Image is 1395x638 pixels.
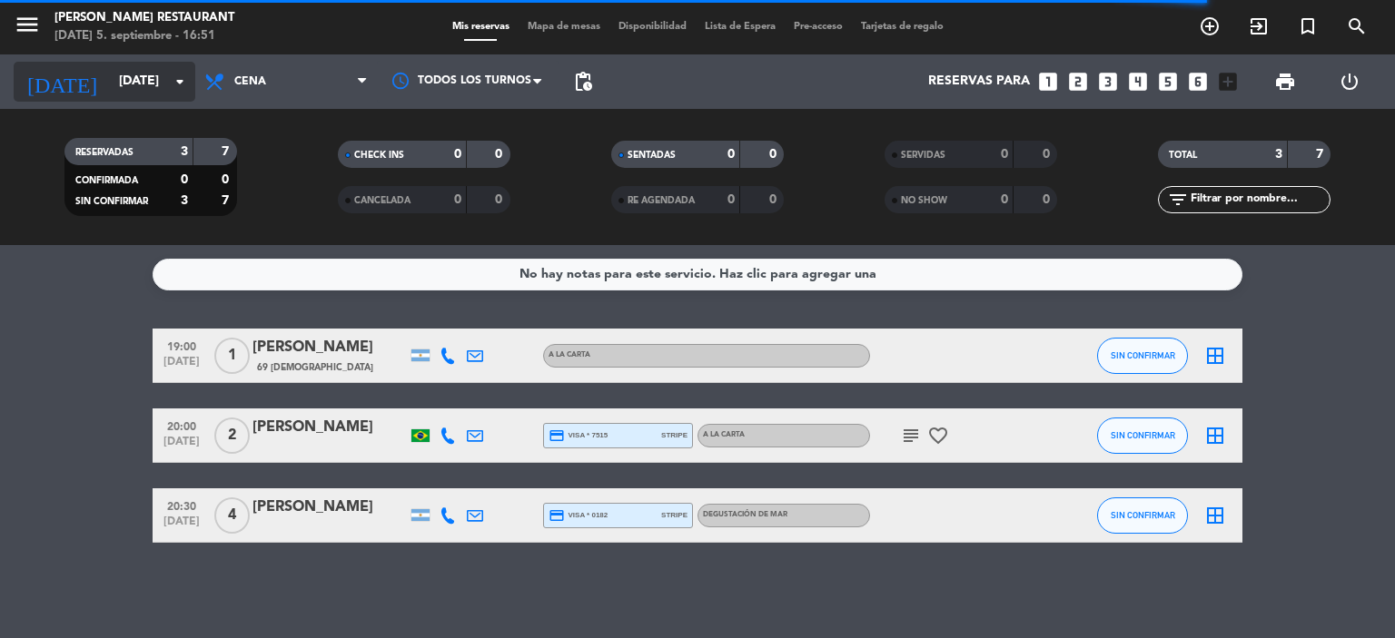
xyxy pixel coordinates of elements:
i: looks_two [1066,70,1090,93]
i: menu [14,11,41,38]
span: 2 [214,417,250,454]
span: 1 [214,338,250,374]
span: 69 [DEMOGRAPHIC_DATA] [257,360,373,375]
span: Pre-acceso [785,22,852,32]
div: [PERSON_NAME] [252,336,407,359]
span: Degustación de Mar [703,511,787,518]
strong: 0 [454,148,461,161]
i: turned_in_not [1297,15,1319,37]
span: SENTADAS [628,151,676,160]
strong: 0 [1043,148,1054,161]
i: looks_3 [1096,70,1120,93]
span: Mis reservas [443,22,519,32]
i: looks_6 [1186,70,1210,93]
button: menu [14,11,41,44]
i: arrow_drop_down [169,71,191,93]
div: LOG OUT [1317,54,1381,109]
strong: 7 [1316,148,1327,161]
span: stripe [661,509,688,521]
i: exit_to_app [1248,15,1270,37]
strong: 0 [181,173,188,186]
strong: 0 [1043,193,1054,206]
i: border_all [1204,345,1226,367]
strong: 3 [181,194,188,207]
strong: 3 [1275,148,1282,161]
span: RE AGENDADA [628,196,695,205]
span: Cena [234,75,266,88]
i: credit_card [549,427,565,444]
span: Reservas para [928,74,1030,89]
strong: 3 [181,145,188,158]
i: search [1346,15,1368,37]
div: [PERSON_NAME] [252,496,407,519]
i: add_circle_outline [1199,15,1221,37]
i: looks_5 [1156,70,1180,93]
span: NO SHOW [901,196,947,205]
strong: 0 [454,193,461,206]
span: stripe [661,429,688,441]
span: CANCELADA [354,196,411,205]
span: SERVIDAS [901,151,945,160]
i: border_all [1204,425,1226,447]
span: 4 [214,497,250,534]
span: visa * 7515 [549,427,608,444]
i: looks_4 [1126,70,1150,93]
span: RESERVADAS [75,148,134,157]
span: 20:00 [159,415,204,436]
strong: 0 [222,173,232,186]
span: visa * 0182 [549,507,608,524]
strong: 0 [495,148,506,161]
span: TOTAL [1169,151,1197,160]
strong: 0 [769,148,780,161]
div: No hay notas para este servicio. Haz clic para agregar una [519,264,876,285]
strong: 0 [1001,193,1008,206]
span: CONFIRMADA [75,176,138,185]
i: subject [900,425,922,447]
span: A LA CARTA [703,431,745,438]
span: Lista de Espera [696,22,785,32]
button: SIN CONFIRMAR [1097,417,1188,454]
span: SIN CONFIRMAR [1111,350,1175,360]
span: SIN CONFIRMAR [1111,430,1175,440]
div: [PERSON_NAME] Restaurant [54,9,234,27]
span: SIN CONFIRMAR [1111,510,1175,520]
i: looks_one [1036,70,1060,93]
strong: 0 [769,193,780,206]
i: border_all [1204,505,1226,526]
span: SIN CONFIRMAR [75,197,148,206]
span: [DATE] [159,356,204,377]
strong: 0 [727,193,735,206]
span: print [1274,71,1296,93]
i: add_box [1216,70,1240,93]
span: [DATE] [159,436,204,456]
span: A LA CARTA [549,351,590,358]
span: Mapa de mesas [519,22,609,32]
span: CHECK INS [354,151,404,160]
span: pending_actions [572,71,594,93]
strong: 0 [1001,148,1008,161]
i: [DATE] [14,62,110,102]
span: 20:30 [159,495,204,515]
strong: 7 [222,194,232,207]
div: [DATE] 5. septiembre - 16:51 [54,27,234,45]
span: [DATE] [159,515,204,536]
i: filter_list [1167,189,1189,211]
div: [PERSON_NAME] [252,416,407,439]
strong: 7 [222,145,232,158]
strong: 0 [495,193,506,206]
strong: 0 [727,148,735,161]
i: power_settings_new [1339,71,1360,93]
input: Filtrar por nombre... [1189,190,1330,210]
button: SIN CONFIRMAR [1097,497,1188,534]
i: favorite_border [927,425,949,447]
button: SIN CONFIRMAR [1097,338,1188,374]
span: Tarjetas de regalo [852,22,953,32]
span: 19:00 [159,335,204,356]
span: Disponibilidad [609,22,696,32]
i: credit_card [549,507,565,524]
